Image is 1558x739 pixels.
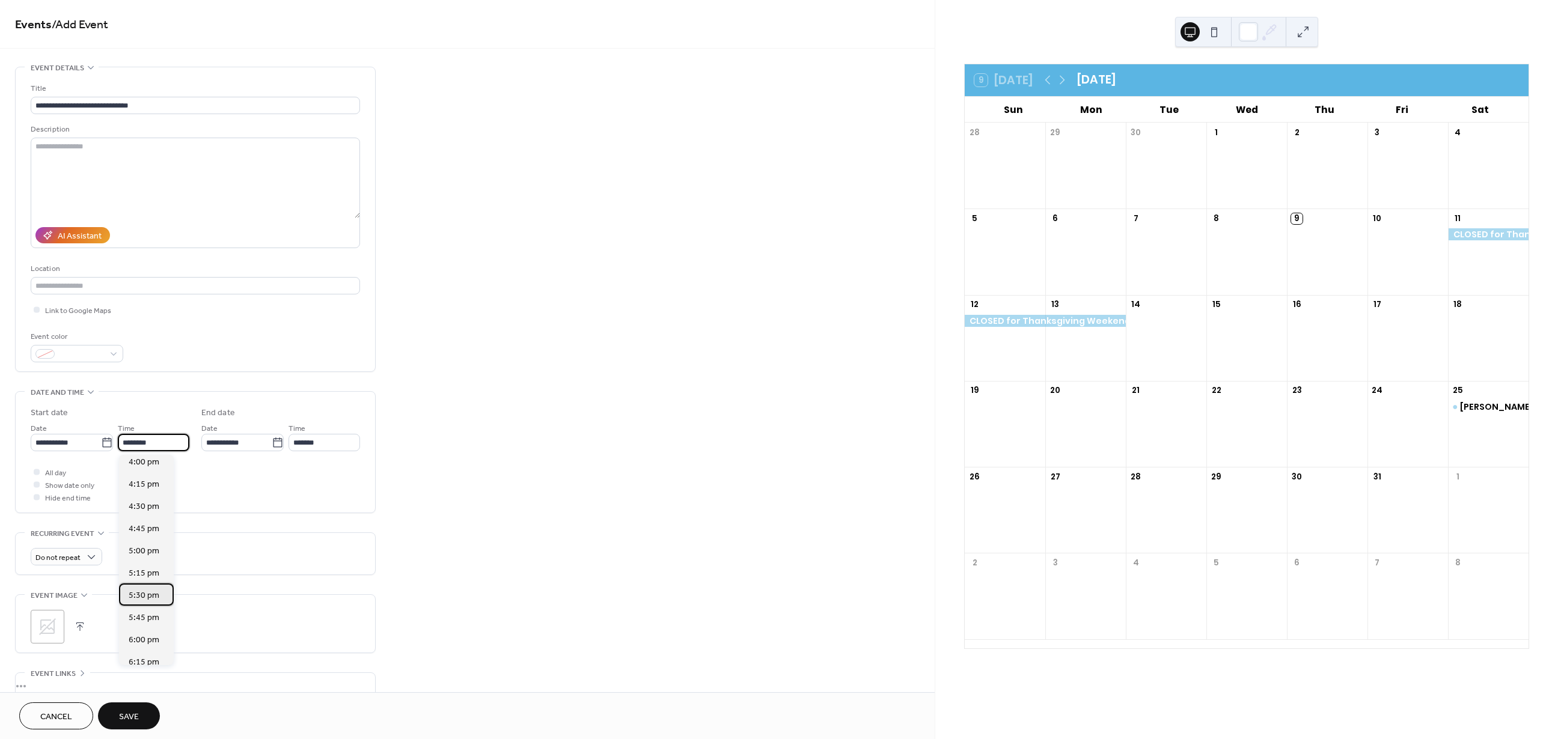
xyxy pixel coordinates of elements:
[118,422,135,435] span: Time
[1448,228,1529,240] div: CLOSED for Thanksgiving Weekend
[965,315,1126,327] div: CLOSED for Thanksgiving Weekend
[35,227,110,243] button: AI Assistant
[129,500,159,512] span: 4:30 pm
[1452,299,1463,310] div: 18
[19,702,93,729] button: Cancel
[1372,385,1382,396] div: 24
[1291,558,1302,568] div: 6
[201,407,235,419] div: End date
[1208,97,1285,123] div: Wed
[969,299,980,310] div: 12
[40,711,72,723] span: Cancel
[1211,558,1221,568] div: 5
[1130,558,1141,568] div: 4
[1211,213,1221,224] div: 8
[1452,213,1463,224] div: 11
[98,702,160,729] button: Save
[45,479,94,492] span: Show date only
[119,711,139,723] span: Save
[1452,471,1463,482] div: 1
[31,386,84,399] span: Date and time
[1286,97,1363,123] div: Thu
[1452,385,1463,396] div: 25
[129,655,159,668] span: 6:15 pm
[1049,213,1060,224] div: 6
[1452,127,1463,138] div: 4
[1291,385,1302,396] div: 23
[1130,299,1141,310] div: 14
[45,492,91,505] span: Hide end time
[31,123,358,136] div: Description
[1077,71,1116,89] div: [DATE]
[1291,213,1302,224] div: 9
[31,422,47,435] span: Date
[31,610,64,643] div: ;
[129,522,159,535] span: 4:45 pm
[974,97,1052,123] div: Sun
[1372,127,1382,138] div: 3
[31,407,68,419] div: Start date
[129,478,159,490] span: 4:15 pm
[45,305,111,317] span: Link to Google Maps
[1211,299,1221,310] div: 15
[969,558,980,568] div: 2
[129,589,159,601] span: 5:30 pm
[1130,213,1141,224] div: 7
[201,422,218,435] span: Date
[129,611,159,624] span: 5:45 pm
[1448,401,1529,413] div: Krispy Kreme Orders Due Date
[1049,299,1060,310] div: 13
[1372,213,1382,224] div: 10
[31,82,358,95] div: Title
[1211,471,1221,482] div: 29
[1130,97,1208,123] div: Tue
[1049,385,1060,396] div: 20
[1452,558,1463,568] div: 8
[31,528,94,540] span: Recurring event
[1130,385,1141,396] div: 21
[1049,558,1060,568] div: 3
[31,330,121,343] div: Event color
[1211,127,1221,138] div: 1
[31,668,76,680] span: Event links
[15,13,52,37] a: Events
[16,673,375,698] div: •••
[58,230,102,243] div: AI Assistant
[1372,471,1382,482] div: 31
[1049,471,1060,482] div: 27
[1363,97,1441,123] div: Fri
[129,633,159,646] span: 6:00 pm
[1291,299,1302,310] div: 16
[35,551,81,565] span: Do not repeat
[45,467,66,479] span: All day
[1372,558,1382,568] div: 7
[129,455,159,468] span: 4:00 pm
[129,544,159,557] span: 5:00 pm
[289,422,305,435] span: Time
[969,385,980,396] div: 19
[52,13,108,37] span: / Add Event
[129,567,159,579] span: 5:15 pm
[31,62,84,75] span: Event details
[969,127,980,138] div: 28
[1049,127,1060,138] div: 29
[1211,385,1221,396] div: 22
[969,471,980,482] div: 26
[1130,127,1141,138] div: 30
[1130,471,1141,482] div: 28
[1372,299,1382,310] div: 17
[1291,471,1302,482] div: 30
[969,213,980,224] div: 5
[31,589,78,602] span: Event image
[1052,97,1130,123] div: Mon
[1441,97,1519,123] div: Sat
[1291,127,1302,138] div: 2
[31,263,358,275] div: Location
